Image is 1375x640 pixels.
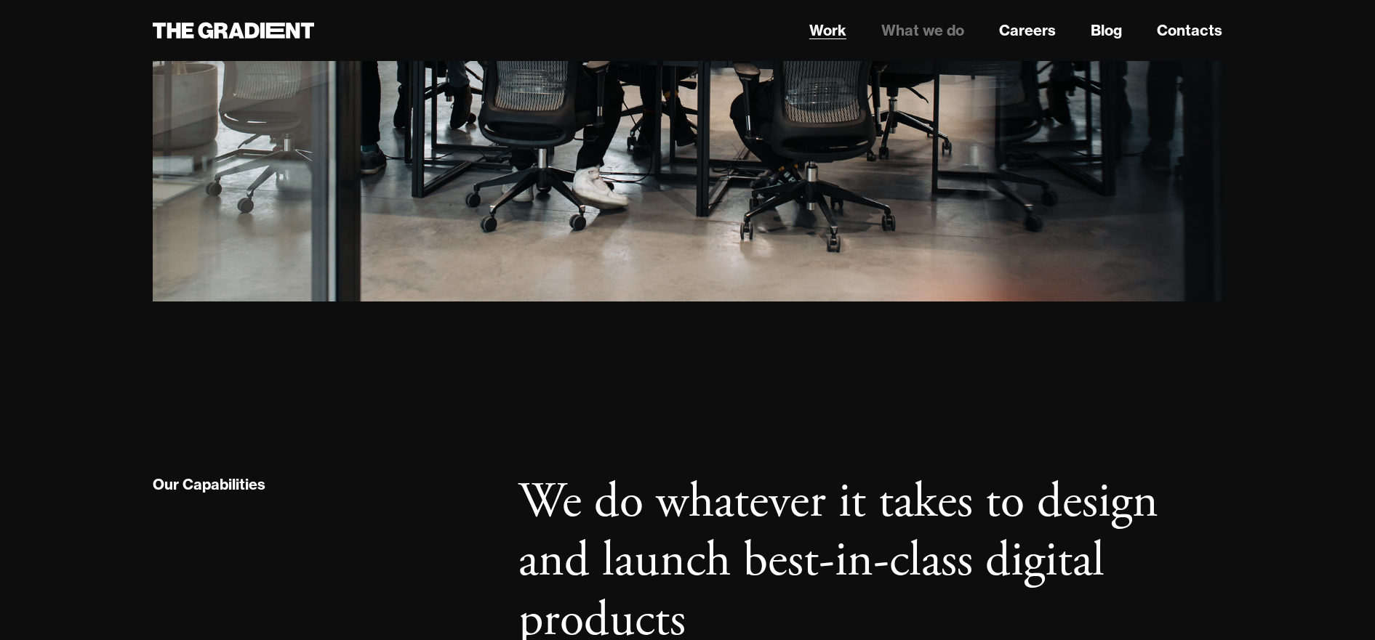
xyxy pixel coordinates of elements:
a: Blog [1091,20,1122,41]
a: What we do [881,20,964,41]
a: Work [809,20,846,41]
div: Our Capabilities [153,475,265,494]
a: Contacts [1157,20,1222,41]
a: Careers [999,20,1056,41]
